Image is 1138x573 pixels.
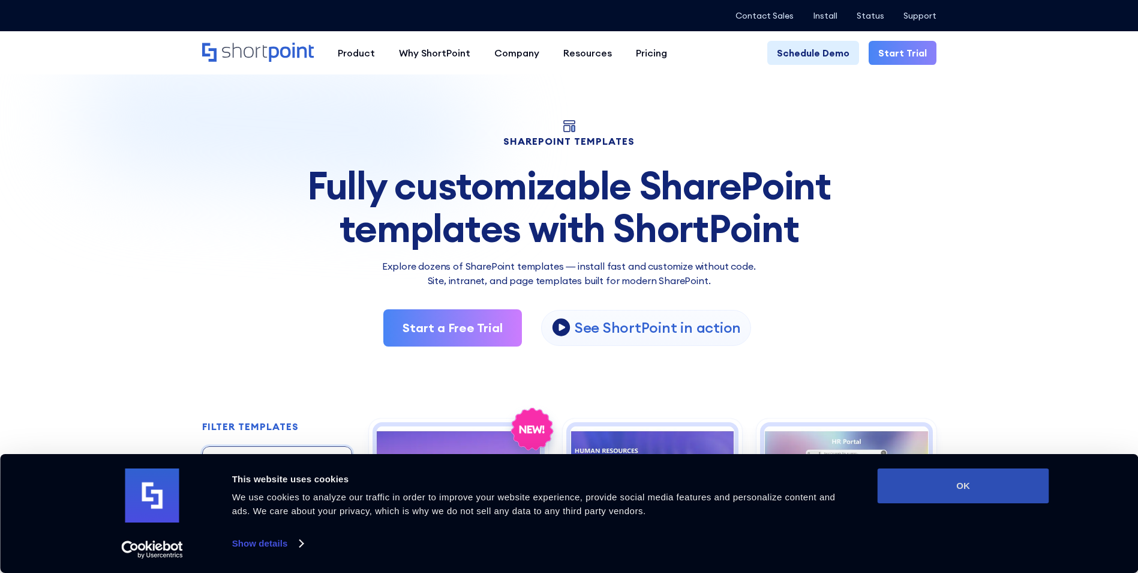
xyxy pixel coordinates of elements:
[869,41,936,65] a: Start Trial
[202,137,936,145] h1: SHAREPOINT TEMPLATES
[878,468,1049,503] button: OK
[575,318,741,337] p: See ShortPoint in action
[399,46,470,60] div: Why ShortPoint
[764,426,928,550] img: HR 2 - HR Intranet Portal: Central HR hub for search, announcements, events, learning.
[377,426,541,550] img: Enterprise 1 – SharePoint Homepage Design: Modern intranet homepage for news, documents, and events.
[494,46,539,60] div: Company
[202,446,352,479] input: search all templates
[482,41,551,65] a: Company
[202,259,936,288] p: Explore dozens of SharePoint templates — install fast and customize without code. Site, intranet,...
[326,41,387,65] a: Product
[387,41,482,65] a: Why ShortPoint
[636,46,667,60] div: Pricing
[767,41,859,65] a: Schedule Demo
[202,43,314,63] a: Home
[735,11,794,20] a: Contact Sales
[551,41,624,65] a: Resources
[857,11,884,20] a: Status
[202,422,299,432] h2: FILTER TEMPLATES
[232,492,836,516] span: We use cookies to analyze our traffic in order to improve your website experience, provide social...
[338,46,375,60] div: Product
[202,165,936,249] div: Fully customizable SharePoint templates with ShortPoint
[100,541,205,559] a: Usercentrics Cookiebot - opens in a new window
[541,310,751,346] a: open lightbox
[125,468,179,523] img: logo
[232,472,851,487] div: This website uses cookies
[903,11,936,20] a: Support
[232,535,303,553] a: Show details
[624,41,679,65] a: Pricing
[383,309,522,347] a: Start a Free Trial
[813,11,837,20] a: Install
[563,46,612,60] div: Resources
[570,426,734,550] img: HR 1 – Human Resources Template: Centralize tools, policies, training, engagement, and news.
